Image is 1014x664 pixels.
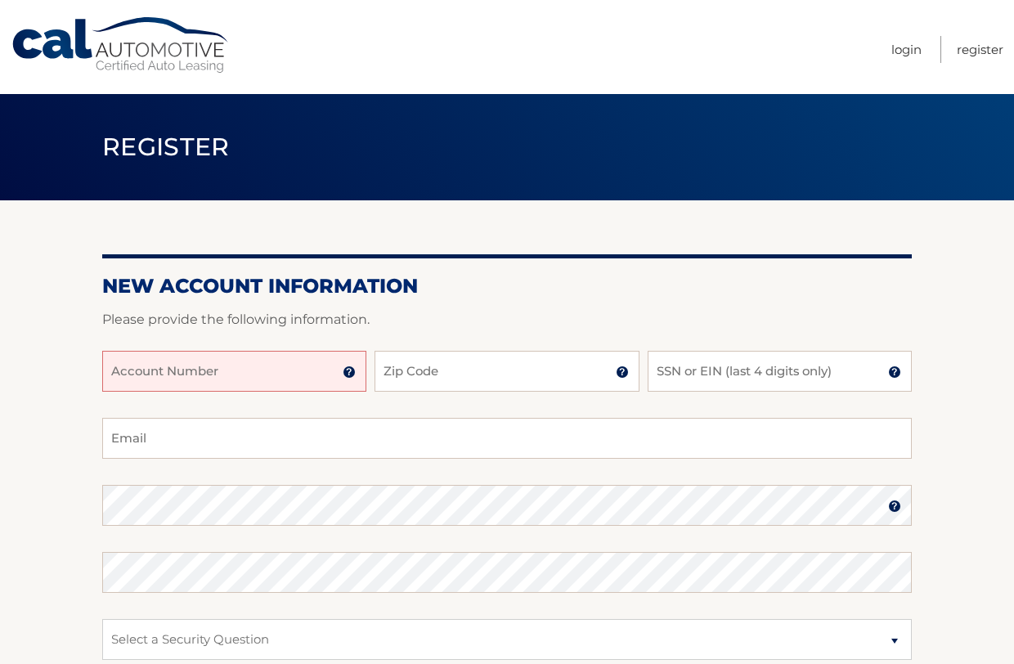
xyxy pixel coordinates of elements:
a: Cal Automotive [11,16,231,74]
a: Register [957,36,1003,63]
p: Please provide the following information. [102,308,912,331]
img: tooltip.svg [888,366,901,379]
h2: New Account Information [102,274,912,298]
a: Login [891,36,922,63]
img: tooltip.svg [343,366,356,379]
span: Register [102,132,230,162]
input: Email [102,418,912,459]
input: Zip Code [375,351,639,392]
input: Account Number [102,351,366,392]
input: SSN or EIN (last 4 digits only) [648,351,912,392]
img: tooltip.svg [888,500,901,513]
img: tooltip.svg [616,366,629,379]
